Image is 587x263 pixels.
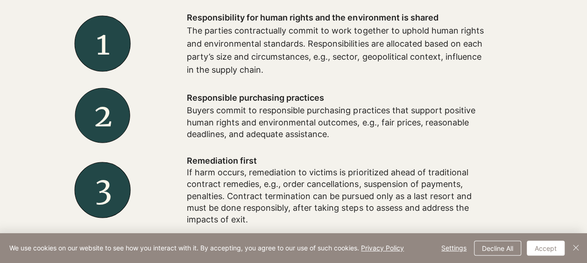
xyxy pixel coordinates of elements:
p: If harm occurs, remediation to victims is prioritized ahead of traditional contract remedies, e.g... [187,166,486,225]
a: Privacy Policy [361,244,404,252]
button: Decline All [474,241,521,256]
h2: 2 [57,94,150,137]
span: Settings [441,241,467,255]
h2: 3 [71,167,136,210]
img: Close [570,242,581,253]
span: Remediation first [187,156,257,166]
p: Buyers commit to responsible purchasing practices that support positive human rights and environm... [187,104,486,140]
span: We use cookies on our website to see how you interact with it. By accepting, you agree to our use... [9,244,404,252]
p: The parties contractually commit to work together to uphold human rights and environmental standa... [187,24,486,76]
span: Responsible purchasing practices [187,93,324,103]
h2: 1 [57,22,150,65]
button: Close [570,241,581,256]
span: Responsibility for human rights and the environment is shared [187,13,438,22]
button: Accept [527,241,565,256]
